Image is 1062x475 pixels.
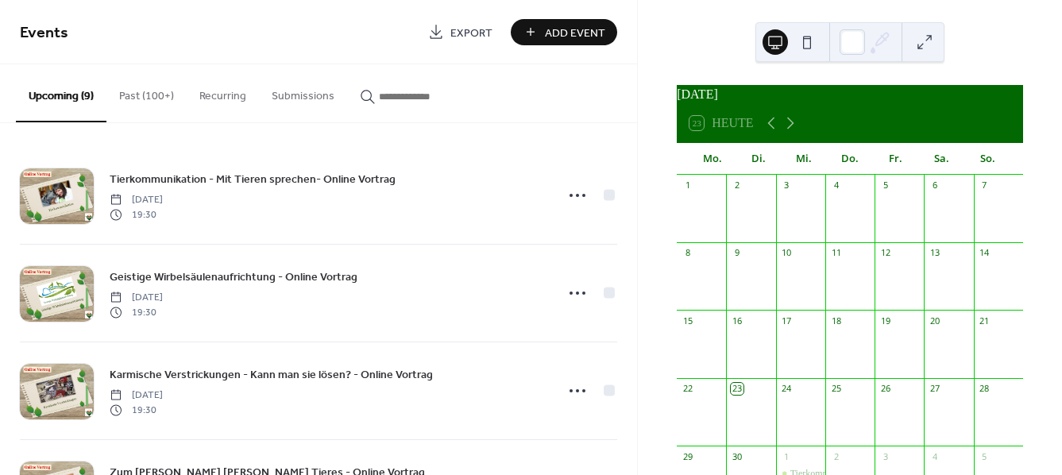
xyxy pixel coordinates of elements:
div: 25 [830,383,842,395]
span: 19:30 [110,403,163,417]
div: 8 [682,247,693,259]
a: Tierkommunikation - Mit Tieren sprechen- Online Vortrag [110,170,396,188]
span: Karmische Verstrickungen - Kann man sie lösen? - Online Vortrag [110,367,433,384]
button: Submissions [259,64,347,121]
div: So. [964,143,1010,175]
div: Di. [736,143,782,175]
span: Geistige Wirbelsäulenaufrichtung - Online Vortrag [110,269,357,286]
button: Add Event [511,19,617,45]
div: 15 [682,315,693,326]
div: 11 [830,247,842,259]
div: 1 [781,450,793,462]
div: [DATE] [677,85,1023,104]
div: Mi. [782,143,828,175]
div: 26 [879,383,891,395]
div: 27 [929,383,940,395]
div: 5 [879,180,891,191]
button: Past (100+) [106,64,187,121]
div: 18 [830,315,842,326]
div: 7 [979,180,991,191]
span: Tierkommunikation - Mit Tieren sprechen- Online Vortrag [110,172,396,188]
div: 1 [682,180,693,191]
span: Events [20,17,68,48]
div: 10 [781,247,793,259]
div: 23 [731,383,743,395]
span: Export [450,25,492,41]
div: 2 [830,450,842,462]
a: Karmische Verstrickungen - Kann man sie lösen? - Online Vortrag [110,365,433,384]
div: 14 [979,247,991,259]
div: 28 [979,383,991,395]
button: Upcoming (9) [16,64,106,122]
span: 19:30 [110,207,163,222]
div: 6 [929,180,940,191]
div: 29 [682,450,693,462]
div: 17 [781,315,793,326]
div: 21 [979,315,991,326]
div: 3 [781,180,793,191]
div: 30 [731,450,743,462]
div: 13 [929,247,940,259]
div: 24 [781,383,793,395]
div: Fr. [873,143,919,175]
span: [DATE] [110,388,163,403]
div: 2 [731,180,743,191]
div: 19 [879,315,891,326]
a: Geistige Wirbelsäulenaufrichtung - Online Vortrag [110,268,357,286]
span: 19:30 [110,305,163,319]
div: 4 [830,180,842,191]
span: [DATE] [110,291,163,305]
div: Do. [827,143,873,175]
div: 20 [929,315,940,326]
div: 5 [979,450,991,462]
a: Export [416,19,504,45]
div: 12 [879,247,891,259]
div: 9 [731,247,743,259]
span: Add Event [545,25,605,41]
div: 16 [731,315,743,326]
div: 3 [879,450,891,462]
span: [DATE] [110,193,163,207]
button: Recurring [187,64,259,121]
div: Sa. [919,143,965,175]
div: 22 [682,383,693,395]
div: 4 [929,450,940,462]
div: Mo. [689,143,736,175]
